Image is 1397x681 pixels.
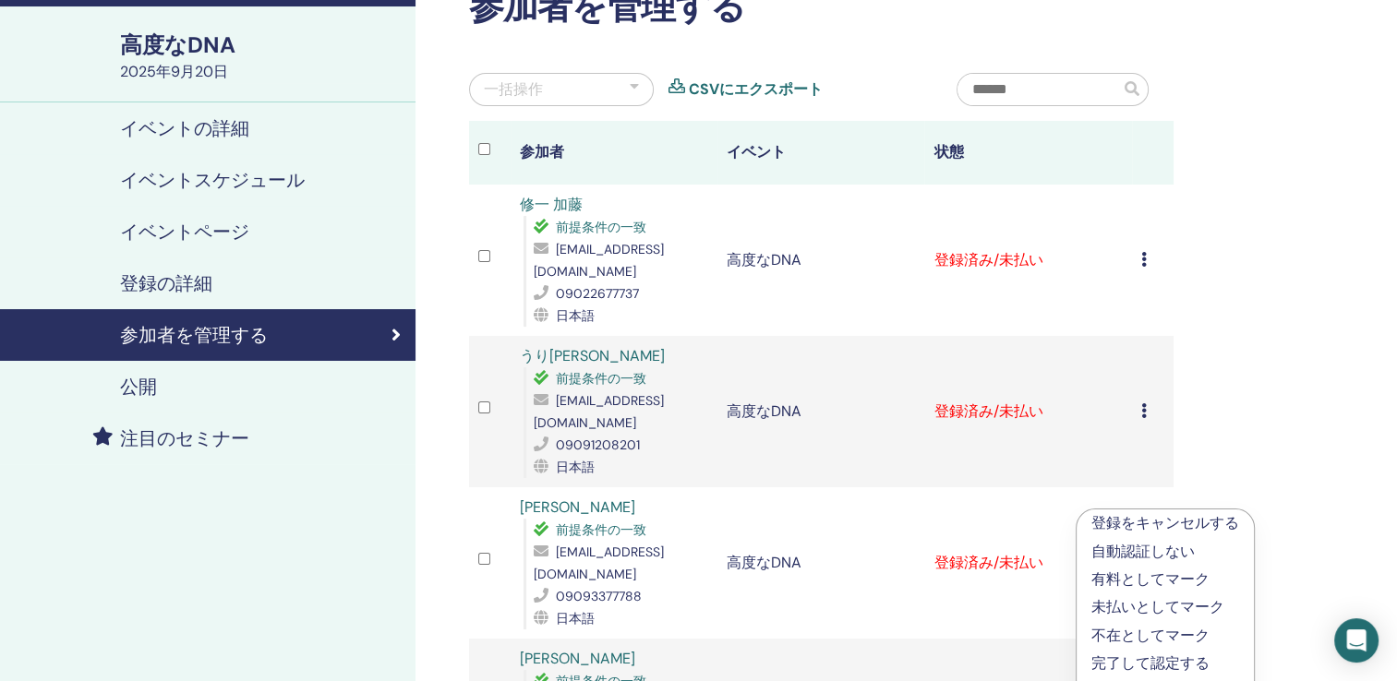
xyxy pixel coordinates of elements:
[1091,541,1239,563] p: 自動認証しない
[556,219,646,235] span: 前提条件の一致
[534,241,664,280] span: [EMAIL_ADDRESS][DOMAIN_NAME]
[120,272,212,294] h4: 登録の詳細
[520,649,635,668] a: [PERSON_NAME]
[120,324,268,346] h4: 参加者を管理する
[120,427,249,449] h4: 注目のセミナー
[520,346,665,365] a: うり[PERSON_NAME]
[1091,625,1239,647] p: 不在としてマーク
[556,285,639,302] span: 09022677737
[556,521,646,538] span: 前提条件の一致
[717,121,924,185] th: イベント
[1334,618,1379,663] div: インターコムメッセンジャーを開く
[534,544,664,582] span: [EMAIL_ADDRESS][DOMAIN_NAME]
[520,497,635,517] a: [PERSON_NAME]
[556,610,595,627] span: 日本語
[689,78,823,101] a: CSVにエクスポート
[717,336,924,487] td: 高度なDNA
[534,392,664,431] span: [EMAIL_ADDRESS][DOMAIN_NAME]
[120,221,249,243] h4: イベントページ
[109,30,415,83] a: 高度なDNA2025年9月20日
[556,436,640,453] span: 09091208201
[1091,568,1239,591] p: 有料としてマーク
[1091,596,1239,618] p: 未払いとしてマーク
[924,121,1131,185] th: 状態
[120,169,305,191] h4: イベントスケジュール
[120,61,404,83] div: 2025年9月20日
[556,307,595,324] span: 日本語
[1091,652,1239,675] p: 完了して認定する
[520,195,583,214] a: 修一 加藤
[556,370,646,387] span: 前提条件の一致
[120,117,249,139] h4: イベントの詳細
[1091,512,1239,534] p: 登録をキャンセルする
[120,30,404,61] div: 高度なDNA
[556,459,595,475] span: 日本語
[484,78,543,101] div: 一括操作
[556,588,642,604] span: 09093377788
[120,376,157,398] h4: 公開
[717,487,924,639] td: 高度なDNA
[511,121,717,185] th: 参加者
[717,185,924,336] td: 高度なDNA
